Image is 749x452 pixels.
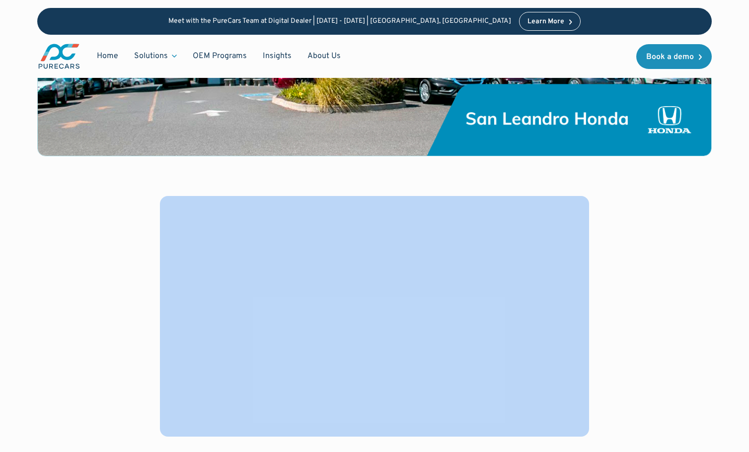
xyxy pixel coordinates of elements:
[255,47,300,65] a: Insights
[160,196,589,437] iframe: PureCars Customer Success Stories from San Leandro Honda | The AutoMiner Spotlight
[37,43,81,70] img: purecars logo
[527,18,564,25] div: Learn More
[134,51,168,62] div: Solutions
[185,47,255,65] a: OEM Programs
[646,53,694,61] div: Book a demo
[37,43,81,70] a: main
[126,47,185,65] div: Solutions
[168,17,511,26] p: Meet with the PureCars Team at Digital Dealer | [DATE] - [DATE] | [GEOGRAPHIC_DATA], [GEOGRAPHIC_...
[636,44,712,69] a: Book a demo
[89,47,126,65] a: Home
[300,47,349,65] a: About Us
[519,12,581,31] a: Learn More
